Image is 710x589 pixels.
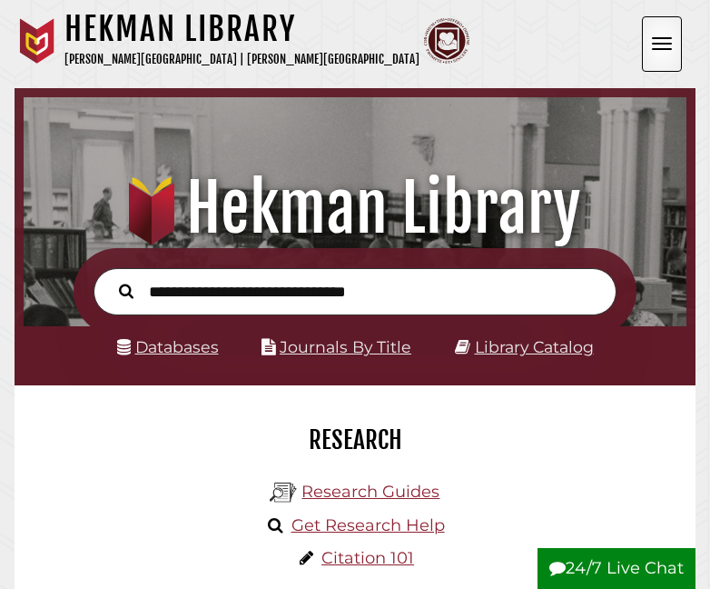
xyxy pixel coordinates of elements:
[15,18,60,64] img: Calvin University
[424,18,469,64] img: Calvin Theological Seminary
[64,9,419,49] h1: Hekman Library
[35,168,676,248] h1: Hekman Library
[270,479,297,506] img: Hekman Library Logo
[301,482,439,502] a: Research Guides
[475,337,594,356] a: Library Catalog
[110,279,143,302] button: Search
[321,548,414,568] a: Citation 101
[280,337,411,356] a: Journals By Title
[291,515,445,535] a: Get Research Help
[64,49,419,70] p: [PERSON_NAME][GEOGRAPHIC_DATA] | [PERSON_NAME][GEOGRAPHIC_DATA]
[642,16,682,72] button: Open the menu
[28,424,682,455] h2: Research
[119,284,133,300] i: Search
[117,337,219,356] a: Databases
